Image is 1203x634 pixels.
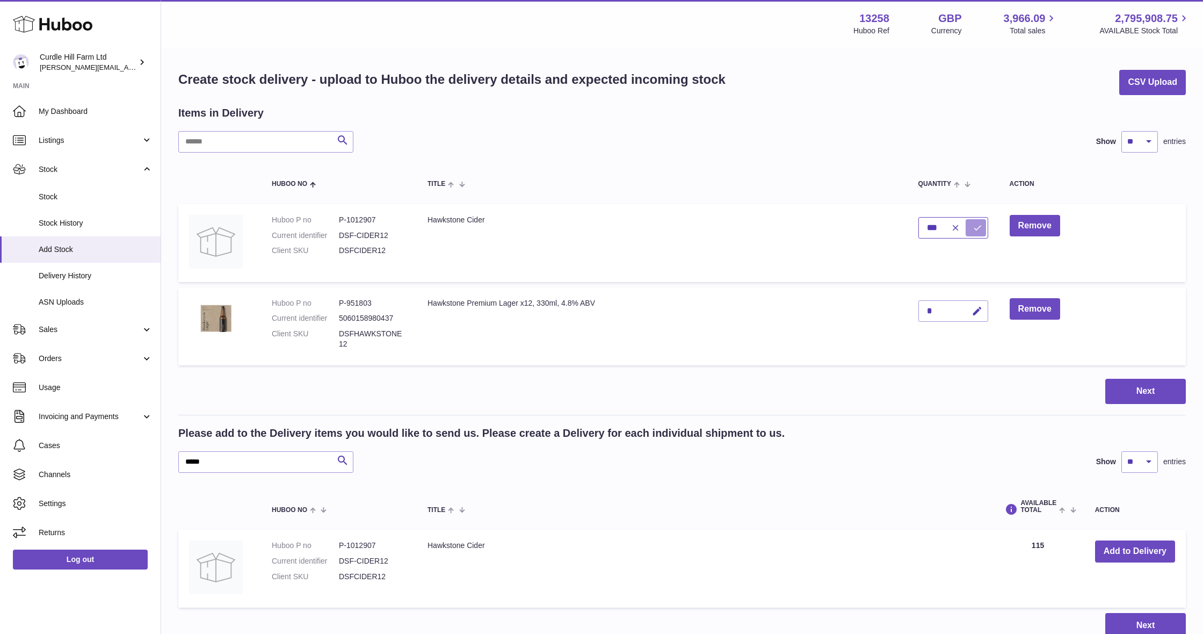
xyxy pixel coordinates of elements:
[339,298,406,308] dd: P-951803
[1004,11,1058,36] a: 3,966.09 Total sales
[1163,136,1186,147] span: entries
[272,230,339,241] dt: Current identifier
[272,313,339,323] dt: Current identifier
[1010,298,1060,320] button: Remove
[39,325,141,335] span: Sales
[1099,26,1190,36] span: AVAILABLE Stock Total
[40,52,136,73] div: Curdle Hill Farm Ltd
[39,470,153,480] span: Channels
[39,354,141,364] span: Orders
[859,11,889,26] strong: 13258
[339,313,406,323] dd: 5060158980437
[1115,11,1178,26] span: 2,795,908.75
[178,426,785,441] h2: Please add to the Delivery items you would like to send us. Please create a Delivery for each ind...
[178,71,726,88] h1: Create stock delivery - upload to Huboo the delivery details and expected incoming stock
[272,181,307,188] span: Huboo no
[1095,541,1175,563] button: Add to Delivery
[1163,457,1186,467] span: entries
[339,541,406,551] dd: P-1012907
[339,230,406,241] dd: DSF-CIDER12
[39,383,153,393] span: Usage
[39,499,153,509] span: Settings
[39,135,141,146] span: Listings
[339,556,406,566] dd: DSF-CIDER12
[189,298,243,338] img: Hawkstone Premium Lager x12, 330ml, 4.8% ABV
[272,298,339,308] dt: Huboo P no
[1004,11,1046,26] span: 3,966.09
[39,271,153,281] span: Delivery History
[178,106,264,120] h2: Items in Delivery
[272,329,339,349] dt: Client SKU
[1119,70,1186,95] button: CSV Upload
[417,204,908,282] td: Hawkstone Cider
[1099,11,1190,36] a: 2,795,908.75 AVAILABLE Stock Total
[1020,500,1056,514] span: AVAILABLE Total
[938,11,961,26] strong: GBP
[189,215,243,269] img: Hawkstone Cider
[1096,457,1116,467] label: Show
[40,63,215,71] span: [PERSON_NAME][EMAIL_ADDRESS][DOMAIN_NAME]
[339,572,406,582] dd: DSFCIDER12
[272,246,339,256] dt: Client SKU
[272,215,339,225] dt: Huboo P no
[13,54,29,70] img: miranda@diddlysquatfarmshop.com
[272,572,339,582] dt: Client SKU
[339,329,406,349] dd: DSFHAWKSTONE12
[272,507,307,514] span: Huboo no
[13,550,148,569] a: Log out
[39,297,153,307] span: ASN Uploads
[272,541,339,551] dt: Huboo P no
[991,530,1084,608] td: 115
[339,246,406,256] dd: DSFCIDER12
[1096,136,1116,147] label: Show
[417,530,991,608] td: Hawkstone Cider
[1105,379,1186,404] button: Next
[39,192,153,202] span: Stock
[417,287,908,366] td: Hawkstone Premium Lager x12, 330ml, 4.8% ABV
[1095,507,1175,514] div: Action
[853,26,889,36] div: Huboo Ref
[272,556,339,566] dt: Current identifier
[39,441,153,451] span: Cases
[39,164,141,175] span: Stock
[39,218,153,228] span: Stock History
[1010,215,1060,237] button: Remove
[39,244,153,255] span: Add Stock
[339,215,406,225] dd: P-1012907
[39,412,141,422] span: Invoicing and Payments
[1010,26,1057,36] span: Total sales
[39,106,153,117] span: My Dashboard
[1010,181,1175,188] div: Action
[918,181,951,188] span: Quantity
[39,528,153,538] span: Returns
[189,541,243,594] img: Hawkstone Cider
[427,507,445,514] span: Title
[931,26,962,36] div: Currency
[427,181,445,188] span: Title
